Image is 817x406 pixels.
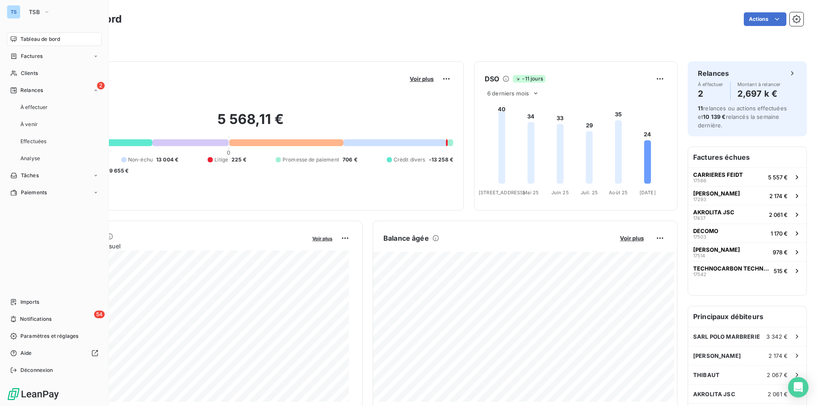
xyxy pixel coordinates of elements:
[737,87,781,101] h4: 2,697 k €
[394,156,426,164] span: Crédit divers
[693,391,735,397] span: AKROLITA JSC
[128,156,153,164] span: Non-échu
[698,105,787,129] span: relances ou actions effectuées et relancés la semaine dernière.
[688,205,806,224] button: AKROLITA JSC174372 061 €
[688,167,806,186] button: CARRIERES FEIDT175665 557 €
[693,197,706,202] span: 17293
[20,366,53,374] span: Déconnexion
[283,156,339,164] span: Promesse de paiement
[227,149,230,156] span: 0
[383,233,429,243] h6: Balance âgée
[485,74,499,84] h6: DSO
[581,190,598,196] tspan: Juil. 25
[688,306,806,327] h6: Principaux débiteurs
[609,190,628,196] tspan: Août 25
[688,261,806,280] button: TECHNOCARBON TECHNOLOGIES FRANCE SAS17542515 €
[698,82,723,87] span: À effectuer
[768,352,788,359] span: 2 174 €
[20,298,39,306] span: Imports
[7,5,20,19] div: TS
[97,82,105,89] span: 2
[20,315,51,323] span: Notifications
[767,371,788,378] span: 2 067 €
[693,371,720,378] span: THIBAUT
[737,82,781,87] span: Montant à relancer
[769,211,788,218] span: 2 061 €
[7,387,60,401] img: Logo LeanPay
[693,178,706,183] span: 17566
[21,69,38,77] span: Clients
[310,234,335,242] button: Voir plus
[20,349,32,357] span: Aide
[156,156,178,164] span: 13 004 €
[698,68,729,78] h6: Relances
[20,104,48,111] span: À effectuer
[20,155,40,162] span: Analyse
[693,234,706,239] span: 17503
[513,75,545,83] span: -11 jours
[429,156,453,164] span: -13 258 €
[523,190,539,196] tspan: Mai 25
[620,235,644,242] span: Voir plus
[698,87,723,101] h4: 2
[771,230,788,237] span: 1 170 €
[693,171,743,178] span: CARRIERES FEIDT
[693,246,740,253] span: [PERSON_NAME]
[231,156,246,164] span: 225 €
[693,253,705,258] span: 17514
[688,186,806,205] button: [PERSON_NAME]172932 174 €
[703,113,726,120] span: 10 139 €
[20,35,60,43] span: Tableau de bord
[768,174,788,181] span: 5 557 €
[693,352,741,359] span: [PERSON_NAME]
[774,268,788,274] span: 515 €
[693,216,706,221] span: 17437
[693,209,734,216] span: AKROLITA JSC
[48,242,306,251] span: Chiffre d'affaires mensuel
[773,249,788,256] span: 978 €
[617,234,646,242] button: Voir plus
[48,111,453,136] h2: 5 568,11 €
[21,52,43,60] span: Factures
[20,138,47,145] span: Effectuées
[688,224,806,242] button: DECOMO175031 170 €
[768,391,788,397] span: 2 061 €
[407,75,436,83] button: Voir plus
[551,190,569,196] tspan: Juin 25
[769,193,788,199] span: 2 174 €
[698,105,703,112] span: 11
[20,86,43,94] span: Relances
[766,333,788,340] span: 3 342 €
[688,147,806,167] h6: Factures échues
[693,190,740,197] span: [PERSON_NAME]
[20,332,78,340] span: Paramètres et réglages
[479,190,525,196] tspan: [STREET_ADDRESS]
[21,172,39,179] span: Tâches
[640,190,656,196] tspan: [DATE]
[107,167,129,175] span: -9 655 €
[744,12,786,26] button: Actions
[94,311,105,318] span: 54
[693,272,706,277] span: 17542
[343,156,357,164] span: 706 €
[20,121,38,128] span: À venir
[7,346,102,360] a: Aide
[410,75,434,82] span: Voir plus
[214,156,228,164] span: Litige
[693,333,760,340] span: SARL POLO MARBRERIE
[788,377,808,397] div: Open Intercom Messenger
[312,236,332,242] span: Voir plus
[693,227,718,234] span: DECOMO
[487,90,529,97] span: 6 derniers mois
[29,9,40,15] span: TSB
[21,189,47,196] span: Paiements
[688,242,806,261] button: [PERSON_NAME]17514978 €
[693,265,770,272] span: TECHNOCARBON TECHNOLOGIES FRANCE SAS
